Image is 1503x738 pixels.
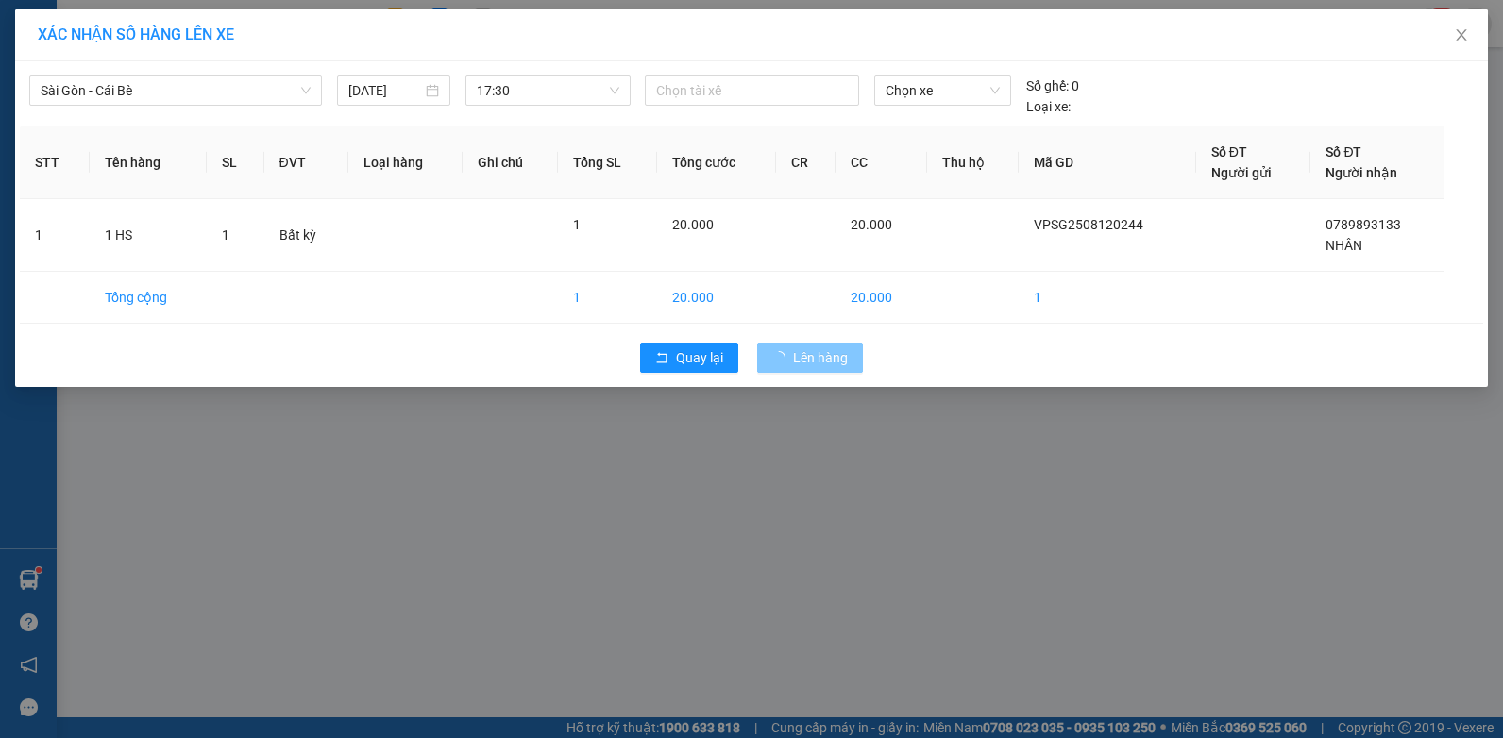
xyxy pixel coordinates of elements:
th: CC [836,126,926,199]
span: 20.000 [672,217,714,232]
span: Người gửi [1211,165,1272,180]
span: 17:30 [477,76,618,105]
th: CR [776,126,836,199]
span: Loại xe: [1026,96,1071,117]
span: Quay lại [676,347,723,368]
td: 1 HS [90,199,207,272]
th: SL [207,126,264,199]
th: Tổng SL [558,126,657,199]
button: Lên hàng [757,343,863,373]
td: Bất kỳ [264,199,349,272]
th: STT [20,126,90,199]
span: 1 [222,227,229,243]
span: close [1454,27,1469,42]
div: 0 [1026,75,1079,96]
span: Sài Gòn - Cái Bè [41,76,311,105]
span: 1 [573,217,581,232]
span: Số ĐT [1326,144,1361,159]
th: Ghi chú [463,126,558,199]
th: Tổng cước [657,126,775,199]
span: Lên hàng [793,347,848,368]
span: NHÂN [1326,238,1362,253]
span: loading [772,351,793,364]
td: 20.000 [657,272,775,324]
input: 12/08/2025 [348,80,422,101]
span: XÁC NHẬN SỐ HÀNG LÊN XE [38,25,234,43]
span: Số ghế: [1026,75,1069,96]
td: 1 [558,272,657,324]
span: 0789893133 [1326,217,1401,232]
span: 20.000 [851,217,892,232]
td: 1 [1019,272,1196,324]
th: Loại hàng [348,126,462,199]
button: Close [1435,9,1488,62]
th: ĐVT [264,126,349,199]
td: 20.000 [836,272,926,324]
th: Thu hộ [927,126,1020,199]
span: rollback [655,351,668,366]
th: Tên hàng [90,126,207,199]
span: Số ĐT [1211,144,1247,159]
span: Người nhận [1326,165,1397,180]
td: 1 [20,199,90,272]
span: VPSG2508120244 [1034,217,1143,232]
th: Mã GD [1019,126,1196,199]
button: rollbackQuay lại [640,343,738,373]
td: Tổng cộng [90,272,207,324]
span: Chọn xe [886,76,1001,105]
